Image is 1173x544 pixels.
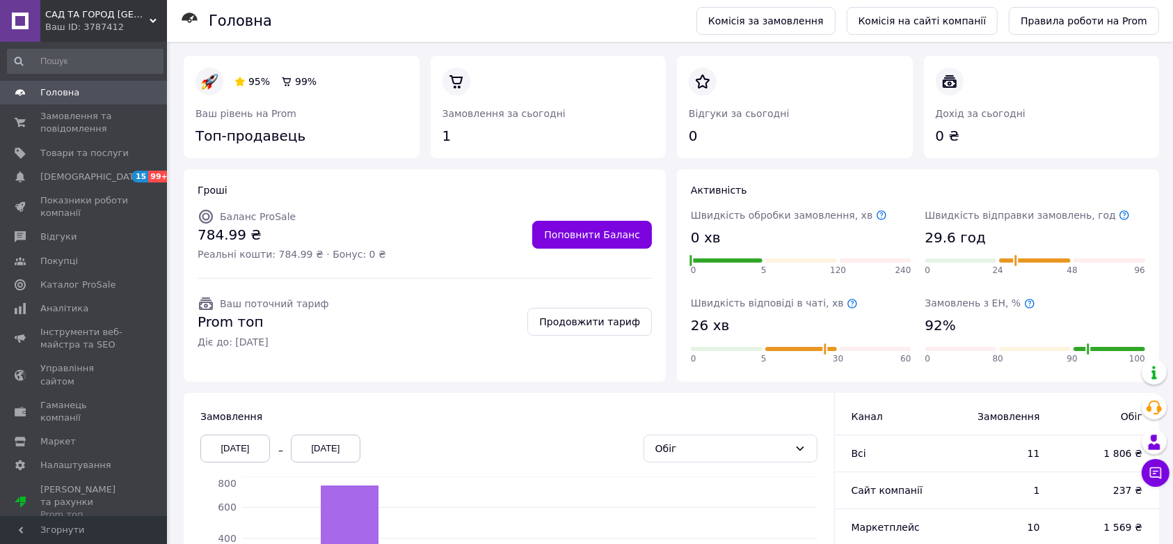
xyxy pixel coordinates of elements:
div: Prom топ [40,508,129,521]
span: 24 [993,265,1003,277]
span: Інструменти веб-майстра та SEO [40,326,129,351]
span: Швидкість відповіді в чаті, хв [691,297,858,309]
span: Каталог ProSale [40,279,115,291]
span: Всi [852,448,866,459]
span: Баланс ProSale [220,211,296,222]
input: Пошук [7,49,163,74]
tspan: 800 [218,478,237,489]
a: Поповнити Баланс [532,221,652,249]
span: 0 [691,353,696,365]
span: [DEMOGRAPHIC_DATA] [40,171,143,183]
span: 99% [295,76,317,87]
div: [DATE] [200,435,270,463]
span: 1 [959,483,1039,497]
span: 1 569 ₴ [1068,520,1142,534]
span: 29.6 год [925,228,986,248]
span: 90 [1067,353,1078,365]
span: [PERSON_NAME] та рахунки [40,483,129,522]
span: 26 хв [691,316,729,336]
span: Відгуки [40,231,77,243]
span: 5 [761,265,767,277]
span: Маркет [40,435,76,448]
span: Замовлення та повідомлення [40,110,129,135]
span: 240 [895,265,911,277]
h1: Головна [209,13,272,29]
span: 11 [959,446,1039,460]
span: 96 [1135,265,1145,277]
a: Продовжити тариф [527,308,652,336]
span: Замовлення [200,411,262,422]
span: Гаманець компанії [40,399,129,424]
span: Показники роботи компанії [40,194,129,219]
span: 60 [900,353,911,365]
span: Покупці [40,255,78,267]
span: Швидкість обробки замовлення, хв [691,210,887,221]
span: 0 [925,265,931,277]
span: 5 [761,353,767,365]
span: 48 [1067,265,1078,277]
span: Ваш поточний тариф [220,298,329,309]
button: Чат з покупцем [1142,459,1170,487]
div: Обіг [655,441,789,456]
span: 784.99 ₴ [198,225,386,245]
span: Активність [691,185,747,196]
span: Швидкість відправки замовлень, год [925,210,1131,221]
div: Ваш ID: 3787412 [45,21,167,33]
a: Правила роботи на Prom [1009,7,1159,35]
span: Аналітика [40,302,88,315]
span: 15 [132,171,148,182]
span: Управління сайтом [40,362,129,387]
span: 237 ₴ [1068,483,1142,497]
span: Діє до: [DATE] [198,335,329,349]
a: Комісія на сайті компанії [847,7,998,35]
span: Головна [40,86,79,99]
span: 99+ [148,171,171,182]
span: Обіг [1068,410,1142,423]
span: 0 [691,265,696,277]
span: 95% [248,76,270,87]
span: Замовлення [959,410,1039,423]
span: 80 [993,353,1003,365]
span: Реальні кошти: 784.99 ₴ · Бонус: 0 ₴ [198,247,386,261]
span: 10 [959,520,1039,534]
span: Сайт компанії [852,485,923,496]
span: 0 хв [691,228,721,248]
span: Товари та послуги [40,147,129,160]
a: Комісія за замовлення [696,7,836,35]
tspan: 400 [218,533,237,544]
span: 30 [833,353,843,365]
span: 0 [925,353,931,365]
div: [DATE] [291,435,360,463]
span: Prom топ [198,312,329,332]
span: 92% [925,316,956,336]
span: 120 [830,265,846,277]
span: 100 [1129,353,1145,365]
span: Налаштування [40,459,111,472]
span: САД ТА ГОРОД ВІННИЦЯ [45,8,150,21]
span: Маркетплейс [852,522,920,533]
span: Гроші [198,185,228,196]
span: Замовлень з ЕН, % [925,297,1035,309]
tspan: 600 [218,502,237,513]
span: Канал [852,411,883,422]
span: 1 806 ₴ [1068,446,1142,460]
